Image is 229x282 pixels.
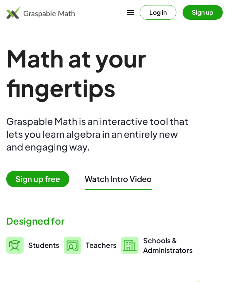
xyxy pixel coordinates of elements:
[121,237,138,254] img: svg%3e
[183,5,223,20] button: Sign up
[143,235,193,255] span: Schools & Administrators
[28,240,59,249] span: Students
[70,8,221,107] iframe: กล่องโต้ตอบลงชื่อเข้าใช้ด้วย Google
[140,5,176,20] button: Log in
[6,235,59,255] a: Students
[6,237,24,254] img: svg%3e
[64,237,81,254] img: svg%3e
[6,43,223,102] h1: Math at your fingertips
[6,215,223,227] div: Designed for
[6,115,192,153] div: Graspable Math is an interactive tool that lets you learn algebra in an entirely new and engaging...
[6,171,69,187] span: Sign up free
[85,174,152,184] button: Watch Intro Video
[86,240,116,249] span: Teachers
[121,235,193,255] a: Schools &Administrators
[64,235,116,255] a: Teachers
